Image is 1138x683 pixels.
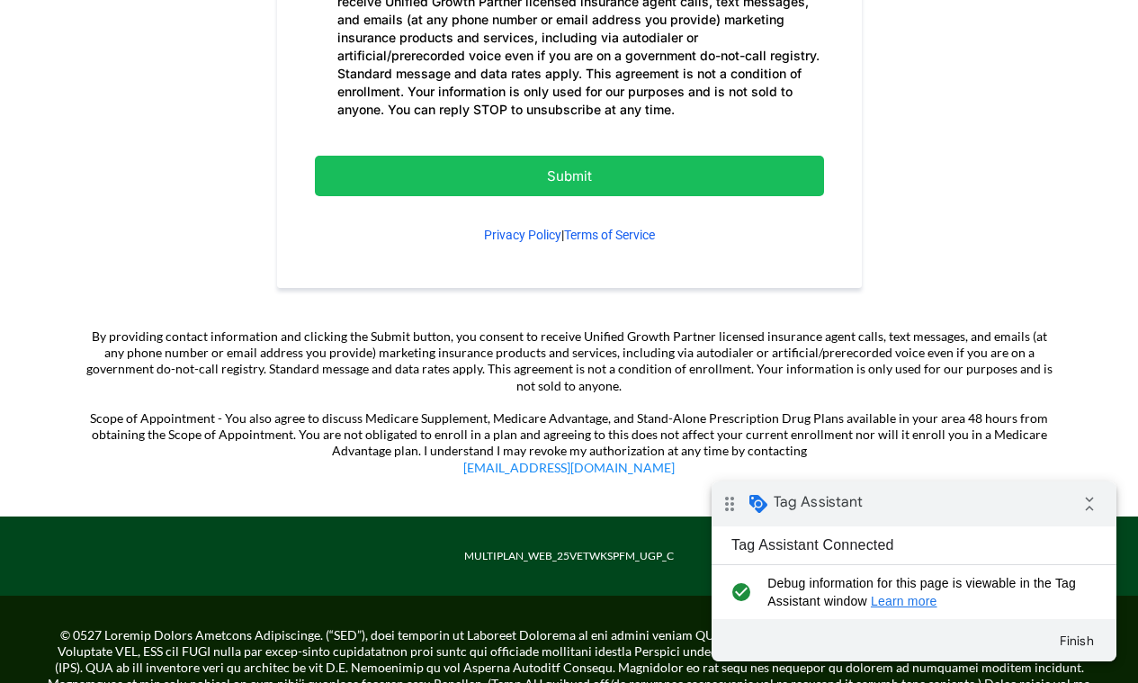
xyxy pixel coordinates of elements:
span: Debug information for this page is viewable in the Tag Assistant window [56,93,375,129]
i: check_circle [14,93,44,129]
p: Submit [360,164,779,188]
i: Collapse debug badge [360,4,396,40]
p: MULTIPLAN_WEB_25VETWKSPFM_UGP_C [61,548,1078,564]
a: Privacy Policy [484,228,561,242]
button: Submit [315,156,824,196]
button: Finish [333,143,398,175]
span: Tag Assistant [62,12,151,30]
a: [EMAIL_ADDRESS][DOMAIN_NAME] [463,460,675,475]
p: Scope of Appointment - You also agree to discuss Medicare Supplement, Medicare Advantage, and Sta... [84,410,1055,476]
p: By providing contact information and clicking the Submit button, you consent to receive Unified G... [84,328,1055,394]
a: Terms of Service [564,228,655,242]
p: | [315,226,824,245]
a: Learn more [159,112,226,127]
